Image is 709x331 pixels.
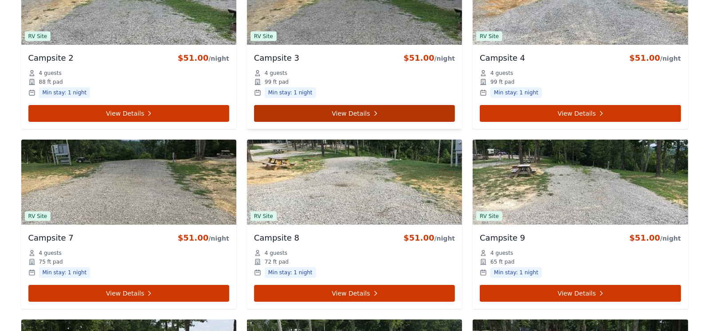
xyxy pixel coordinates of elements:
h3: Campsite 4 [480,52,525,64]
span: RV Site [25,211,51,221]
span: 99 ft pad [490,78,514,86]
span: 4 guests [39,70,62,77]
span: 99 ft pad [265,78,289,86]
span: Min stay: 1 night [265,87,316,98]
span: /night [660,55,681,62]
span: 4 guests [265,70,287,77]
a: View Details [254,285,455,302]
a: View Details [480,285,681,302]
div: $51.00 [403,232,455,244]
div: $51.00 [629,232,681,244]
span: 75 ft pad [39,258,63,265]
img: Campsite 8 [247,140,462,225]
span: Min stay: 1 night [39,87,90,98]
h3: Campsite 2 [28,52,74,64]
div: $51.00 [178,52,229,64]
span: Min stay: 1 night [490,267,542,278]
span: Min stay: 1 night [39,267,90,278]
h3: Campsite 7 [28,232,74,244]
div: $51.00 [178,232,229,244]
span: 65 ft pad [490,258,514,265]
span: 88 ft pad [39,78,63,86]
span: 72 ft pad [265,258,289,265]
span: Min stay: 1 night [490,87,542,98]
span: RV Site [476,211,502,221]
a: View Details [254,105,455,122]
div: $51.00 [629,52,681,64]
span: 4 guests [490,70,513,77]
span: RV Site [251,31,277,41]
span: Min stay: 1 night [265,267,316,278]
span: RV Site [476,31,502,41]
a: View Details [28,285,229,302]
span: /night [660,235,681,242]
span: RV Site [25,31,51,41]
span: RV Site [251,211,277,221]
span: /night [208,55,229,62]
h3: Campsite 9 [480,232,525,244]
span: 4 guests [39,249,62,257]
a: View Details [28,105,229,122]
img: Campsite 7 [21,140,236,225]
img: Campsite 9 [473,140,688,225]
span: /night [435,235,455,242]
span: 4 guests [490,249,513,257]
h3: Campsite 3 [254,52,299,64]
span: 4 guests [265,249,287,257]
span: /night [208,235,229,242]
span: /night [435,55,455,62]
a: View Details [480,105,681,122]
h3: Campsite 8 [254,232,299,244]
div: $51.00 [403,52,455,64]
